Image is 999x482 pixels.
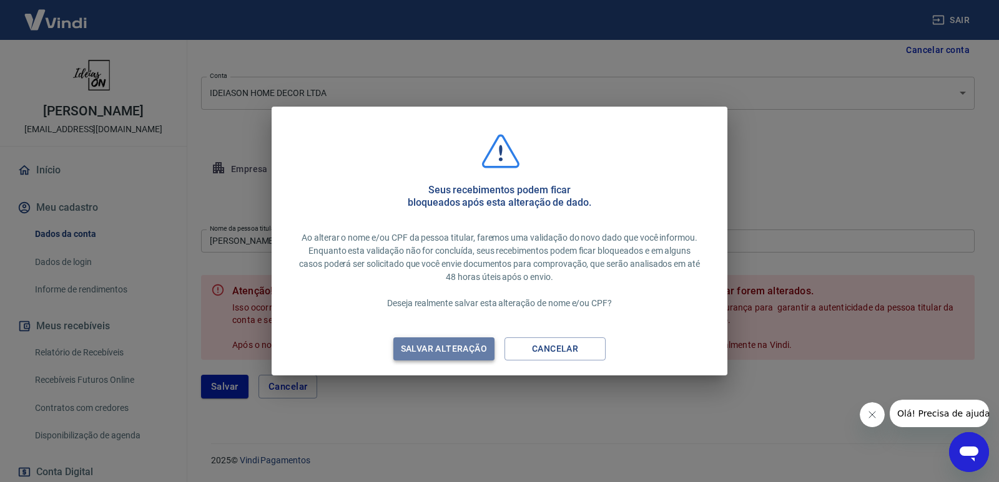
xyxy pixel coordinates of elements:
[393,337,495,360] button: Salvar alteração
[7,9,105,19] span: Olá! Precisa de ajuda?
[504,337,606,360] button: Cancelar
[386,341,502,357] div: Salvar alteração
[408,184,591,209] h5: Seus recebimentos podem ficar bloqueados após esta alteração de dado.
[297,231,702,310] p: Ao alterar o nome e/ou CPF da pessoa titular, faremos uma validação do novo dado que você informo...
[890,400,989,427] iframe: Mensagem da empresa
[860,402,885,427] iframe: Fechar mensagem
[949,432,989,472] iframe: Botão para abrir a janela de mensagens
